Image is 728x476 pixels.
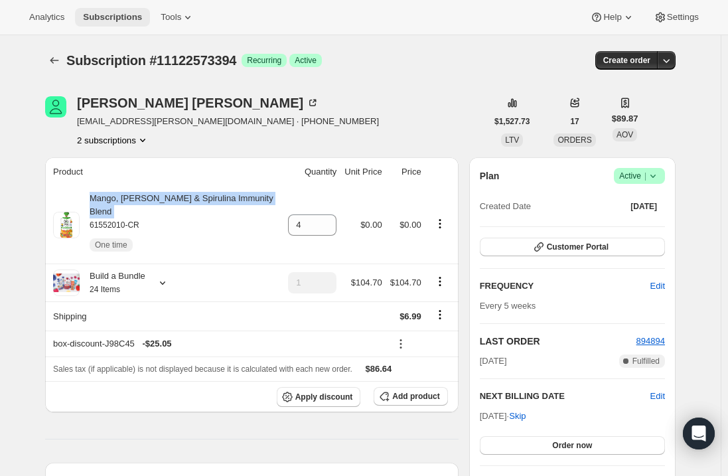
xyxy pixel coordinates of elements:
[509,410,526,423] span: Skip
[667,12,699,23] span: Settings
[619,169,660,183] span: Active
[552,440,592,451] span: Order now
[480,411,526,421] span: [DATE] ·
[480,335,636,348] h2: LAST ORDER
[429,274,451,289] button: Product actions
[45,301,284,331] th: Shipping
[486,112,538,131] button: $1,527.73
[392,391,439,402] span: Add product
[80,192,280,258] div: Mango, [PERSON_NAME] & Spirulina Immunity Blend
[480,436,665,455] button: Order now
[480,238,665,256] button: Customer Portal
[340,157,386,187] th: Unit Price
[547,242,609,252] span: Customer Portal
[632,356,660,366] span: Fulfilled
[142,337,171,351] span: - $25.05
[630,201,657,212] span: [DATE]
[90,285,120,294] small: 24 Items
[95,240,127,250] span: One time
[646,8,707,27] button: Settings
[557,135,591,145] span: ORDERS
[247,55,281,66] span: Recurring
[562,112,587,131] button: 17
[29,12,64,23] span: Analytics
[21,8,72,27] button: Analytics
[77,96,319,110] div: [PERSON_NAME] [PERSON_NAME]
[45,96,66,118] span: Brittany McDonnell
[400,311,421,321] span: $6.99
[77,133,149,147] button: Product actions
[642,276,673,297] button: Edit
[683,418,715,449] div: Open Intercom Messenger
[570,116,579,127] span: 17
[480,301,536,311] span: Every 5 weeks
[595,51,658,70] button: Create order
[374,387,447,406] button: Add product
[582,8,642,27] button: Help
[77,115,379,128] span: [EMAIL_ADDRESS][PERSON_NAME][DOMAIN_NAME] · [PHONE_NUMBER]
[45,51,64,70] button: Subscriptions
[386,157,425,187] th: Price
[45,157,284,187] th: Product
[636,335,665,348] button: 894894
[75,8,150,27] button: Subscriptions
[295,392,353,402] span: Apply discount
[429,216,451,231] button: Product actions
[360,220,382,230] span: $0.00
[480,355,507,368] span: [DATE]
[284,157,340,187] th: Quantity
[494,116,530,127] span: $1,527.73
[480,200,531,213] span: Created Date
[295,55,317,66] span: Active
[603,55,650,66] span: Create order
[161,12,181,23] span: Tools
[505,135,519,145] span: LTV
[612,112,638,125] span: $89.87
[429,307,451,322] button: Shipping actions
[390,278,421,287] span: $104.70
[366,364,392,374] span: $86.64
[650,390,665,403] button: Edit
[603,12,621,23] span: Help
[636,336,665,346] a: 894894
[66,53,236,68] span: Subscription #11122573394
[277,387,361,407] button: Apply discount
[480,279,650,293] h2: FREQUENCY
[53,212,80,238] img: product img
[83,12,142,23] span: Subscriptions
[644,171,646,181] span: |
[53,364,352,374] span: Sales tax (if applicable) is not displayed because it is calculated with each new order.
[153,8,202,27] button: Tools
[90,220,139,230] small: 61552010-CR
[53,337,382,351] div: box-discount-J98C45
[501,406,534,427] button: Skip
[80,270,145,296] div: Build a Bundle
[400,220,421,230] span: $0.00
[480,390,650,403] h2: NEXT BILLING DATE
[622,197,665,216] button: [DATE]
[617,130,633,139] span: AOV
[480,169,500,183] h2: Plan
[351,278,382,287] span: $104.70
[650,279,665,293] span: Edit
